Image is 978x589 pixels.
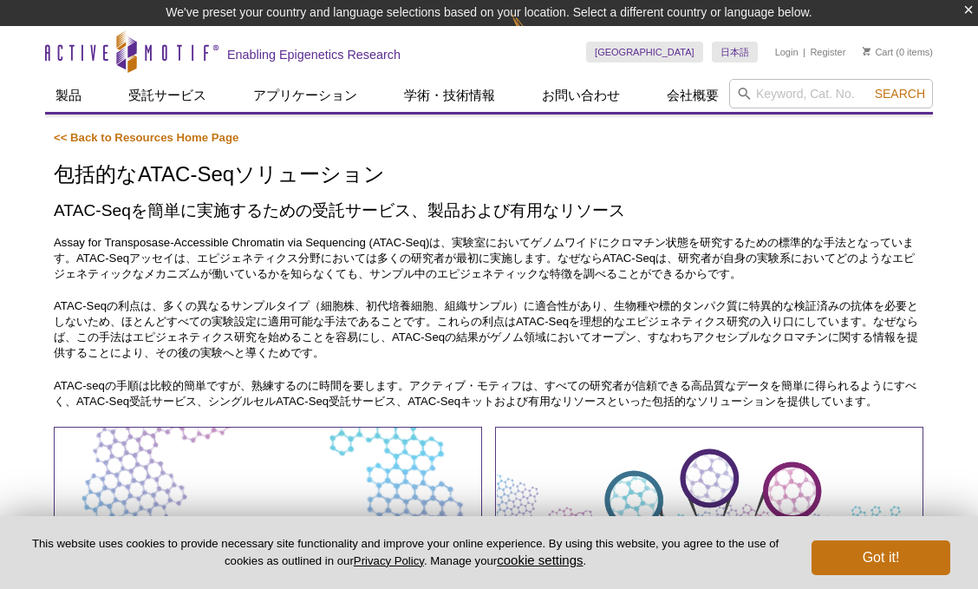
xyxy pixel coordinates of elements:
[512,13,557,54] img: Change Here
[394,79,505,112] a: 学術・技術情報
[54,199,924,222] h2: ATAC-Seqを簡単に実施するための受託サービス、製品および有用なリソース
[586,42,703,62] a: [GEOGRAPHIC_DATA]
[54,378,924,409] p: ATAC-seqの手順は比較的簡単ですが、熟練するのに時間を要します。アクティブ・モティフは、すべての研究者が信頼できる高品質なデータを簡単に得られるようにすべく、ATAC-Seq受託サービス、...
[45,79,92,112] a: 製品
[863,47,870,56] img: Your Cart
[870,86,930,101] button: Search
[243,79,368,112] a: アプリケーション
[875,87,925,101] span: Search
[54,163,924,188] h1: 包括的なATAC-Seqソリューション
[531,79,630,112] a: お問い合わせ
[812,540,950,575] button: Got it!
[863,42,933,62] li: (0 items)
[227,47,401,62] h2: Enabling Epigenetics Research
[28,536,783,569] p: This website uses cookies to provide necessary site functionality and improve your online experie...
[863,46,893,58] a: Cart
[118,79,217,112] a: 受託サービス
[54,235,924,282] p: Assay for Transposase-Accessible Chromatin via Sequencing (ATAC-Seq)は、実験室においてゲノムワイドにクロマチン状態を研究するた...
[803,42,805,62] li: |
[810,46,845,58] a: Register
[354,554,424,567] a: Privacy Policy
[54,131,238,144] a: << Back to Resources Home Page
[497,553,583,567] button: cookie settings
[54,298,924,361] p: ATAC-Seqの利点は、多くの異なるサンプルタイプ（細胞株、初代培養細胞、組織サンプル）に適合性があり、生物種や標的タンパク質に特異的な検証済みの抗体を必要としないため、ほとんどすべての実験設...
[656,79,729,112] a: 会社概要
[729,79,933,108] input: Keyword, Cat. No.
[775,46,799,58] a: Login
[712,42,758,62] a: 日本語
